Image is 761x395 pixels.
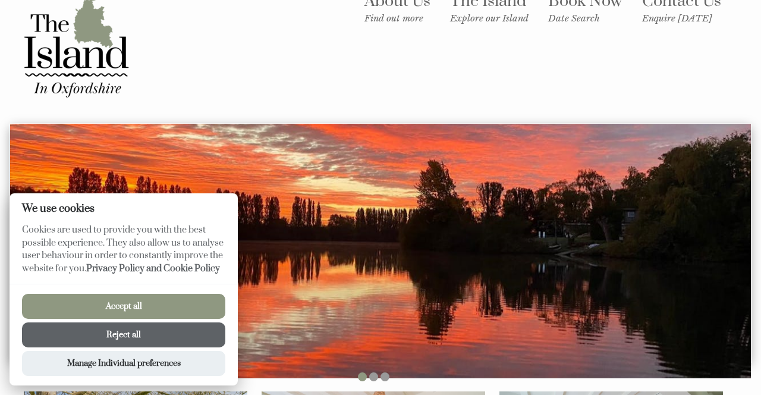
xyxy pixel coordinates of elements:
[22,351,225,376] button: Manage Individual preferences
[22,294,225,319] button: Accept all
[364,12,430,24] small: Find out more
[22,322,225,347] button: Reject all
[10,203,238,214] h2: We use cookies
[86,263,220,274] a: Privacy Policy and Cookie Policy
[548,12,622,24] small: Date Search
[10,224,238,284] p: Cookies are used to provide you with the best possible experience. They also allow us to analyse ...
[450,12,529,24] small: Explore our Island
[642,12,721,24] small: Enquire [DATE]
